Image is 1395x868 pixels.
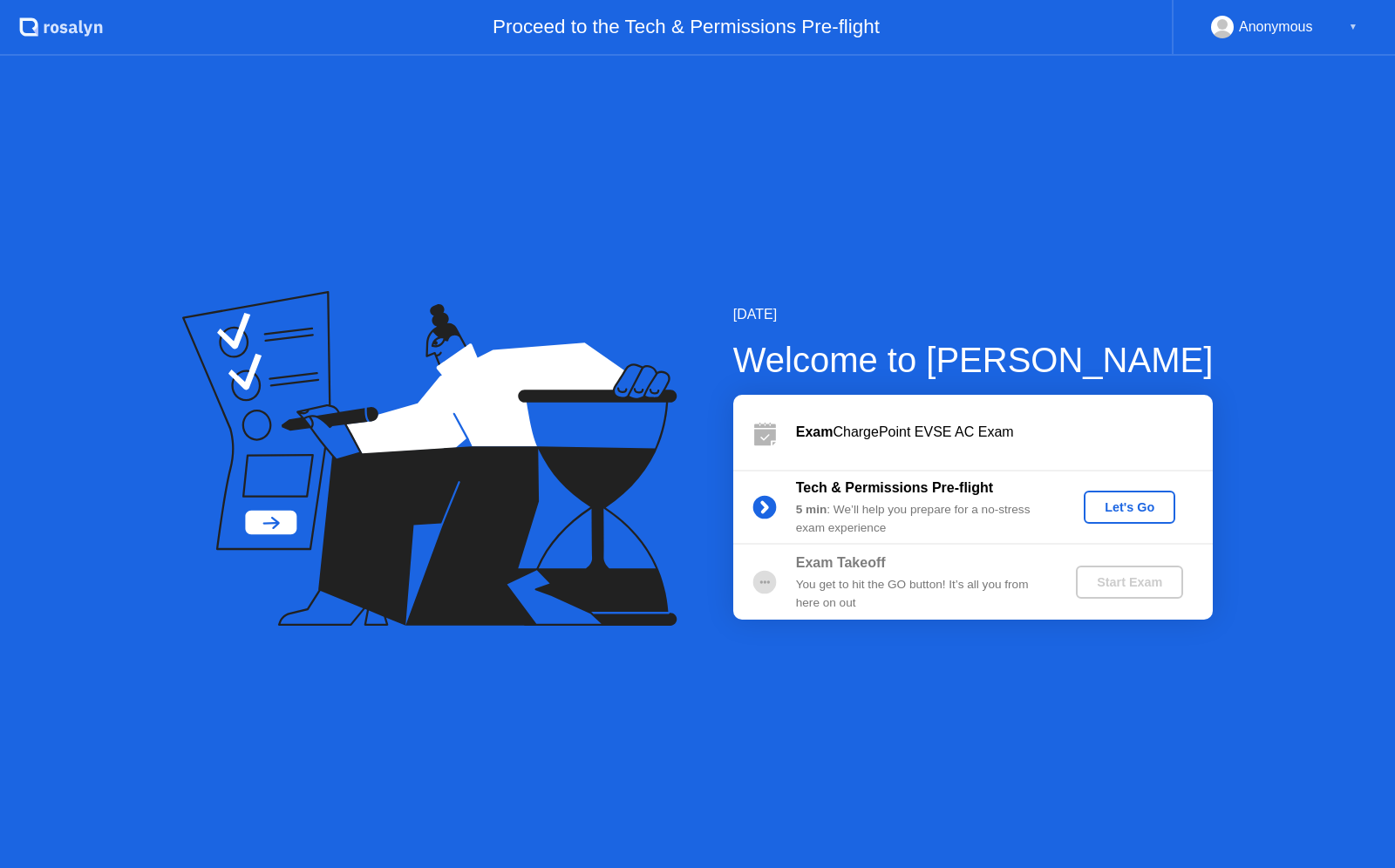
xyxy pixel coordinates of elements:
div: Anonymous [1239,16,1313,38]
div: ChargePoint EVSE AC Exam [796,422,1213,443]
div: Start Exam [1083,575,1176,589]
div: [DATE] [733,304,1214,325]
div: ▼ [1349,16,1358,38]
div: You get to hit the GO button! It’s all you from here on out [796,576,1047,612]
div: : We’ll help you prepare for a no-stress exam experience [796,501,1047,537]
div: Let's Go [1091,500,1168,514]
b: Exam [796,424,834,439]
button: Let's Go [1084,491,1175,524]
b: Exam Takeoff [796,555,886,570]
button: Start Exam [1076,566,1183,599]
b: Tech & Permissions Pre-flight [796,480,993,495]
div: Welcome to [PERSON_NAME] [733,334,1214,386]
b: 5 min [796,503,827,516]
